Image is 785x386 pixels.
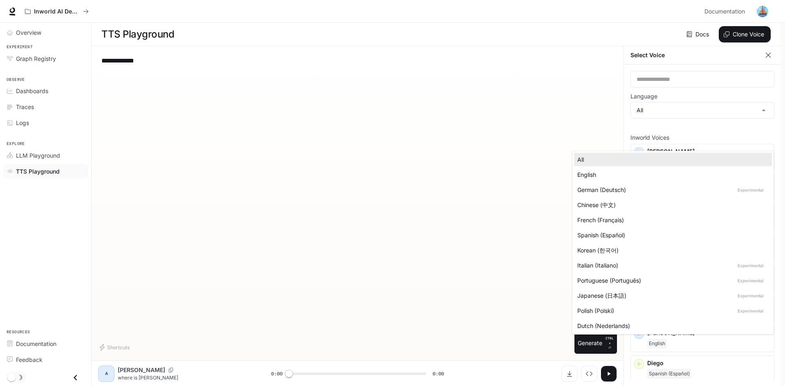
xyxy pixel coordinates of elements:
[736,307,765,315] p: Experimental
[577,201,765,209] div: Chinese (中文)
[577,216,765,224] div: French (Français)
[577,155,765,164] div: All
[577,261,765,270] div: Italian (Italiano)
[736,262,765,269] p: Experimental
[577,231,765,239] div: Spanish (Español)
[577,185,765,194] div: German (Deutsch)
[577,291,765,300] div: Japanese (日本語)
[577,306,765,315] div: Polish (Polski)
[577,321,765,330] div: Dutch (Nederlands)
[736,277,765,284] p: Experimental
[577,276,765,285] div: Portuguese (Português)
[577,246,765,254] div: Korean (한국어)
[577,170,765,179] div: English
[736,292,765,299] p: Experimental
[736,186,765,194] p: Experimental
